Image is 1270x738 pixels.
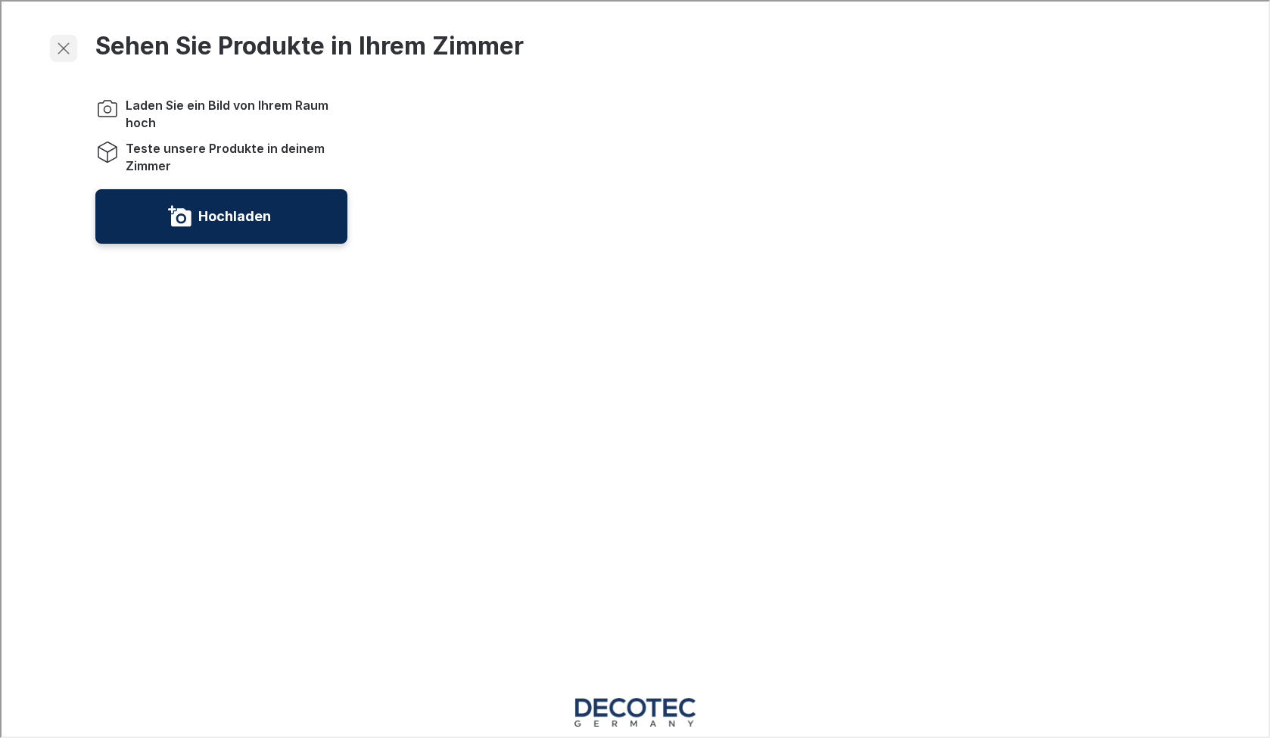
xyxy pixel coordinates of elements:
span: Teste unsere Produkte in deinem Zimmer [124,139,346,173]
ol: Instructions [94,95,346,173]
a: Visit Decotec Germany homepage [573,695,694,727]
span: Laden Sie ein Bild von Ihrem Raum hoch [124,95,346,129]
label: Hochladen [197,203,269,227]
button: Laden Sie ein Bild von Ihrem Raum hoch [94,188,346,242]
